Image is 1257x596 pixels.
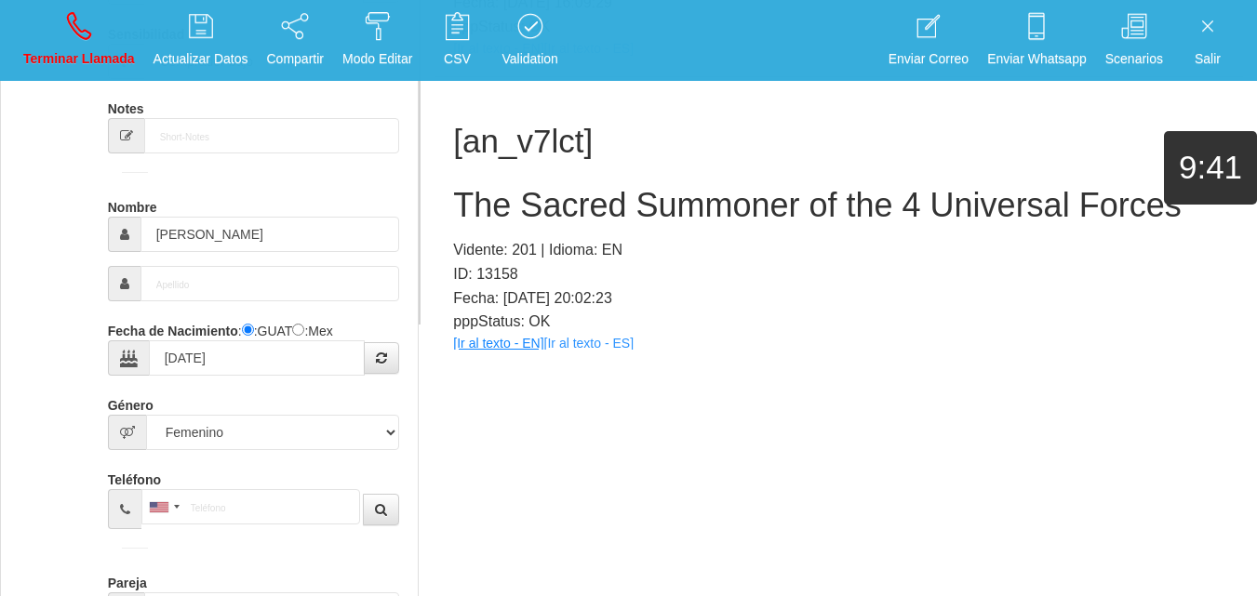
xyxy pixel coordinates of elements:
p: Vidente: 201 | Idioma: EN [453,238,1224,262]
a: Modo Editar [336,6,419,75]
a: Scenarios [1099,6,1170,75]
a: Enviar Whatsapp [981,6,1093,75]
label: Fecha de Nacimiento [108,315,238,340]
a: Compartir [261,6,330,75]
p: Enviar Correo [889,48,969,70]
input: Short-Notes [144,118,400,153]
input: Nombre [140,217,400,252]
div: United States: +1 [142,490,185,523]
p: Salir [1182,48,1234,70]
label: Género [108,390,154,415]
p: ID: 13158 [453,262,1224,286]
label: Nombre [108,192,157,217]
input: Apellido [140,266,400,301]
a: Validation [495,6,564,75]
div: : :GUAT :Mex [108,315,400,376]
a: Salir [1175,6,1240,75]
label: Pareja [108,567,147,592]
input: :Quechi GUAT [242,324,254,336]
p: CSV [431,48,483,70]
a: [Ir al texto - ES] [544,336,634,351]
a: Enviar Correo [882,6,975,75]
h1: 9:41 [1164,150,1257,186]
h1: [an_v7lct] [453,124,1224,160]
p: Validation [501,48,557,70]
p: Terminar Llamada [23,48,135,70]
a: Terminar Llamada [17,6,141,75]
p: pppStatus: OK [453,310,1224,334]
a: Actualizar Datos [147,6,255,75]
p: Fecha: [DATE] 20:02:23 [453,286,1224,311]
p: Compartir [267,48,324,70]
h2: The Sacred Summoner of the 4 Universal Forces [453,187,1224,224]
input: :Yuca-Mex [292,324,304,336]
input: Teléfono [141,489,360,524]
p: Enviar Whatsapp [987,48,1087,70]
a: [Ir al texto - EN] [453,336,543,351]
p: Scenarios [1105,48,1163,70]
label: Teléfono [108,464,161,489]
a: CSV [424,6,489,75]
label: Notes [108,93,144,118]
p: Modo Editar [342,48,412,70]
p: Actualizar Datos [154,48,248,70]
